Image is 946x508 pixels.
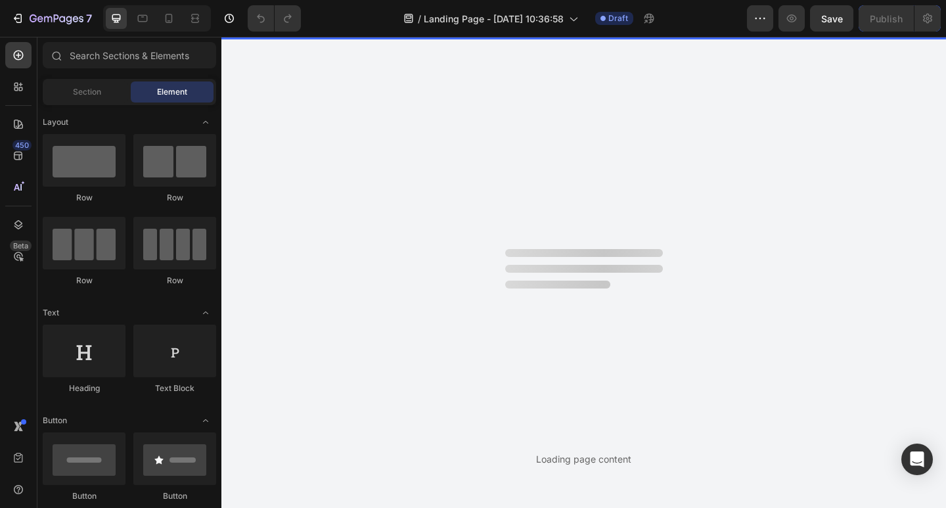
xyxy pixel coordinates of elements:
[195,410,216,431] span: Toggle open
[43,192,125,204] div: Row
[810,5,853,32] button: Save
[12,140,32,150] div: 450
[43,116,68,128] span: Layout
[424,12,564,26] span: Landing Page - [DATE] 10:36:58
[73,86,101,98] span: Section
[195,302,216,323] span: Toggle open
[43,490,125,502] div: Button
[43,415,67,427] span: Button
[10,241,32,251] div: Beta
[157,86,187,98] span: Element
[133,382,216,394] div: Text Block
[821,13,843,24] span: Save
[43,307,59,319] span: Text
[133,275,216,287] div: Row
[248,5,301,32] div: Undo/Redo
[133,192,216,204] div: Row
[608,12,628,24] span: Draft
[859,5,914,32] button: Publish
[901,444,933,475] div: Open Intercom Messenger
[133,490,216,502] div: Button
[86,11,92,26] p: 7
[870,12,903,26] div: Publish
[195,112,216,133] span: Toggle open
[418,12,421,26] span: /
[536,452,631,466] div: Loading page content
[43,382,125,394] div: Heading
[43,42,216,68] input: Search Sections & Elements
[5,5,98,32] button: 7
[43,275,125,287] div: Row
